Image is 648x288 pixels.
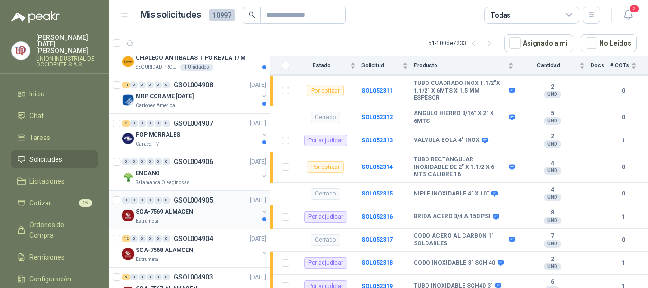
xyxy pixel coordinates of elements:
span: Inicio [29,89,45,99]
img: Company Logo [122,94,134,106]
p: CHALECO ANTIBALAS TIPO KEVLA T/ M [136,54,246,63]
b: NIPLE INOXIDABLE 4" X 10" [414,190,489,198]
div: 0 [139,158,146,165]
p: [DATE] [250,196,266,205]
div: UND [544,194,561,201]
span: Chat [29,111,44,121]
a: SOL052316 [361,214,393,220]
div: 0 [163,235,170,242]
div: 0 [147,120,154,127]
div: 0 [163,82,170,88]
p: GSOL004905 [174,197,213,204]
div: UND [544,117,561,125]
div: UND [544,140,561,148]
th: Solicitud [361,56,414,75]
div: 0 [155,197,162,204]
p: Caracol TV [136,140,159,148]
div: UND [544,240,561,248]
div: 0 [147,82,154,88]
b: 2 [519,256,585,263]
p: [PERSON_NAME][DATE] [PERSON_NAME] [36,34,98,54]
div: 0 [163,274,170,280]
p: ENCANO [136,169,160,178]
th: Docs [591,56,610,75]
a: SOL052312 [361,114,393,121]
div: 0 [147,274,154,280]
b: 8 [519,209,585,217]
div: 0 [130,158,138,165]
a: 0 0 0 0 0 0 GSOL004905[DATE] Company LogoSCA-7569 ALMACENEstrumetal [122,195,268,225]
b: 7 [519,232,585,240]
div: 0 [139,197,146,204]
b: 0 [610,86,637,95]
span: 2 [629,4,639,13]
div: 0 [139,82,146,88]
img: Logo peakr [11,11,60,23]
span: 10997 [209,9,235,21]
div: 0 [130,197,138,204]
a: SOL052317 [361,236,393,243]
img: Company Logo [122,56,134,67]
b: 5 [519,110,585,118]
b: 1 [610,136,637,145]
div: 0 [147,158,154,165]
button: 2 [620,7,637,24]
th: Cantidad [519,56,591,75]
div: 0 [163,158,170,165]
div: 1 Unidades [180,64,213,71]
p: [DATE] [250,273,266,282]
a: Tareas [11,129,98,147]
span: Cantidad [519,62,577,69]
div: UND [544,217,561,224]
b: 0 [610,163,637,172]
a: Configuración [11,270,98,288]
a: Licitaciones [11,172,98,190]
b: 6 [519,279,585,286]
div: 0 [155,235,162,242]
a: SOL052318 [361,260,393,266]
span: Solicitud [361,62,400,69]
a: SOL052315 [361,190,393,197]
button: No Leídos [581,34,637,52]
div: 6 [122,274,130,280]
div: 0 [122,158,130,165]
a: 0 0 0 0 0 0 GSOL004906[DATE] Company LogoENCANOSalamanca Oleaginosas SAS [122,156,268,186]
div: Cerrado [311,188,340,200]
div: 0 [130,235,138,242]
a: 2 0 0 0 0 0 GSOL004907[DATE] Company LogoPOP MORRALESCaracol TV [122,118,268,148]
a: Cotizar15 [11,194,98,212]
div: 0 [155,158,162,165]
span: search [249,11,255,18]
th: # COTs [610,56,648,75]
div: Cerrado [311,234,340,246]
span: Cotizar [29,198,51,208]
a: Solicitudes [11,150,98,168]
div: Por cotizar [307,161,344,173]
div: 0 [163,197,170,204]
a: SOL052311 [361,87,393,94]
a: Órdenes de Compra [11,216,98,244]
div: UND [544,263,561,270]
div: 0 [130,274,138,280]
div: Por adjudicar [304,211,347,223]
img: Company Logo [12,42,30,60]
div: 51 - 100 de 7233 [428,36,497,51]
p: GSOL004903 [174,274,213,280]
p: Estrumetal [136,217,160,225]
b: CODO INOXIDABLE 3" SCH 40 [414,260,495,267]
p: GSOL004908 [174,82,213,88]
b: BRIDA ACERO 3/4 A 150 PSI [414,213,491,221]
p: [DATE] [250,158,266,167]
p: Cartones America [136,102,175,110]
b: 4 [519,186,585,194]
a: Chat [11,107,98,125]
a: SOL052313 [361,137,393,144]
div: 0 [163,120,170,127]
b: 4 [519,160,585,167]
div: 0 [147,197,154,204]
p: POP MORRALES [136,130,180,139]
